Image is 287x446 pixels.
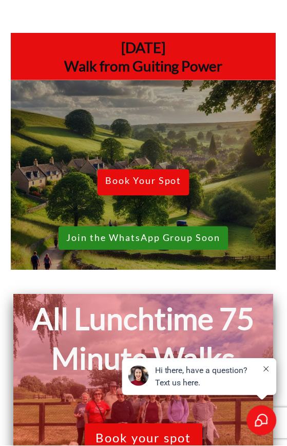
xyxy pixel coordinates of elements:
h1: [DATE] [16,38,271,57]
h1: Walk from Guiting Power [16,57,271,75]
span: Join the WhatsApp Group Soon [66,233,221,244]
span: Book your spot [96,431,192,446]
span: Book Your Spot [105,176,182,190]
a: Book Your Spot [98,170,189,196]
h1: All Lunchtime 75 Minute Walks [18,300,269,378]
a: Join the WhatsApp Group Soon [59,227,228,250]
